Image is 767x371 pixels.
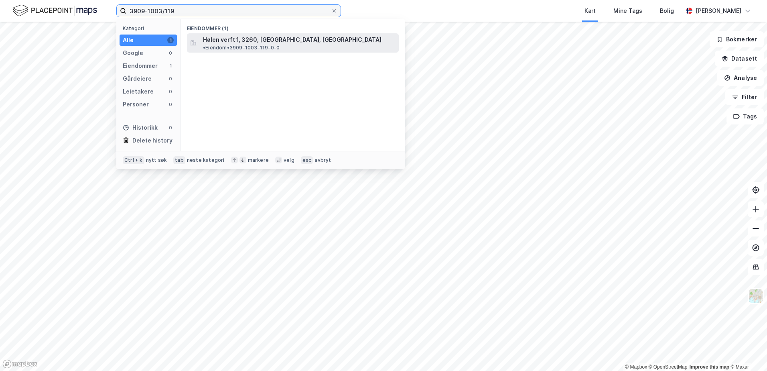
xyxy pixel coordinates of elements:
[301,156,313,164] div: esc
[696,6,741,16] div: [PERSON_NAME]
[203,45,280,51] span: Eiendom • 3909-1003-119-0-0
[123,156,144,164] div: Ctrl + k
[123,123,158,132] div: Historikk
[167,50,174,56] div: 0
[146,157,167,163] div: nytt søk
[167,88,174,95] div: 0
[187,157,225,163] div: neste kategori
[715,51,764,67] button: Datasett
[284,157,294,163] div: velg
[13,4,97,18] img: logo.f888ab2527a4732fd821a326f86c7f29.svg
[660,6,674,16] div: Bolig
[748,288,763,304] img: Z
[173,156,185,164] div: tab
[181,19,405,33] div: Eiendommer (1)
[126,5,331,17] input: Søk på adresse, matrikkel, gårdeiere, leietakere eller personer
[727,332,767,371] div: Kontrollprogram for chat
[132,136,172,145] div: Delete history
[710,31,764,47] button: Bokmerker
[123,35,134,45] div: Alle
[649,364,688,370] a: OpenStreetMap
[625,364,647,370] a: Mapbox
[203,35,381,45] span: Hølen verft 1, 3260, [GEOGRAPHIC_DATA], [GEOGRAPHIC_DATA]
[726,108,764,124] button: Tags
[123,74,152,84] div: Gårdeiere
[123,100,149,109] div: Personer
[167,101,174,108] div: 0
[123,61,158,71] div: Eiendommer
[248,157,269,163] div: markere
[167,63,174,69] div: 1
[123,48,143,58] div: Google
[727,332,767,371] iframe: Chat Widget
[2,359,38,369] a: Mapbox homepage
[123,25,177,31] div: Kategori
[167,75,174,82] div: 0
[690,364,729,370] a: Improve this map
[725,89,764,105] button: Filter
[717,70,764,86] button: Analyse
[613,6,642,16] div: Mine Tags
[167,124,174,131] div: 0
[315,157,331,163] div: avbryt
[584,6,596,16] div: Kart
[167,37,174,43] div: 1
[123,87,154,96] div: Leietakere
[203,45,205,51] span: •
